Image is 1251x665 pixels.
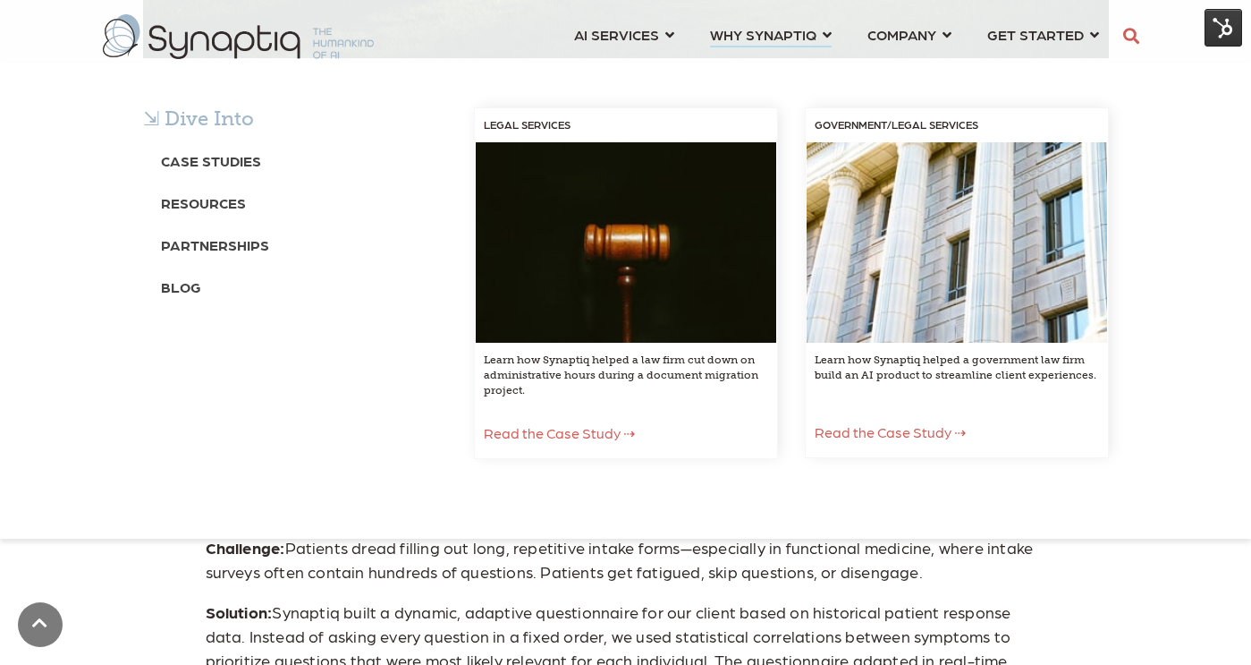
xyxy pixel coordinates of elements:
[710,18,832,51] a: WHY SYNAPTIQ
[710,22,816,47] span: WHY SYNAPTIQ
[103,14,374,59] img: synaptiq logo-2
[987,18,1099,51] a: GET STARTED
[867,22,936,47] span: COMPANY
[1205,9,1242,47] img: HubSpot Tools Menu Toggle
[556,4,1117,69] nav: menu
[206,535,1046,584] p: Patients dread filling out long, repetitive intake forms—especially in functional medicine, where...
[206,602,273,621] strong: Solution:
[574,18,674,51] a: AI SERVICES
[574,22,659,47] span: AI SERVICES
[206,538,285,557] strong: Challenge:
[867,18,951,51] a: COMPANY
[987,22,1084,47] span: GET STARTED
